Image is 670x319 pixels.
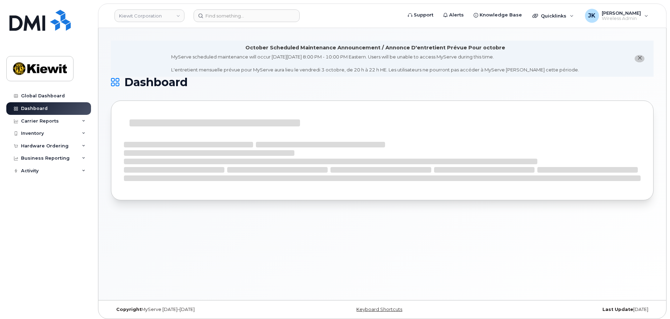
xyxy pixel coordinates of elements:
div: [DATE] [473,307,654,312]
div: MyServe [DATE]–[DATE] [111,307,292,312]
span: Dashboard [124,77,188,88]
div: October Scheduled Maintenance Announcement / Annonce D'entretient Prévue Pour octobre [245,44,505,51]
strong: Copyright [116,307,141,312]
div: MyServe scheduled maintenance will occur [DATE][DATE] 8:00 PM - 10:00 PM Eastern. Users will be u... [171,54,579,73]
a: Keyboard Shortcuts [356,307,402,312]
button: close notification [635,55,644,62]
strong: Last Update [602,307,633,312]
